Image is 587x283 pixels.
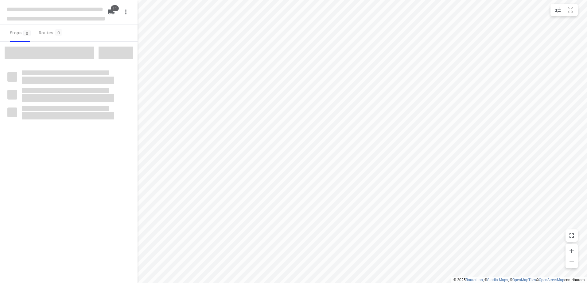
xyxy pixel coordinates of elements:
[550,4,578,16] div: small contained button group
[512,278,536,282] a: OpenMapTiles
[453,278,585,282] li: © 2025 , © , © © contributors
[487,278,508,282] a: Stadia Maps
[552,4,564,16] button: Map settings
[466,278,483,282] a: Routetitan
[539,278,564,282] a: OpenStreetMap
